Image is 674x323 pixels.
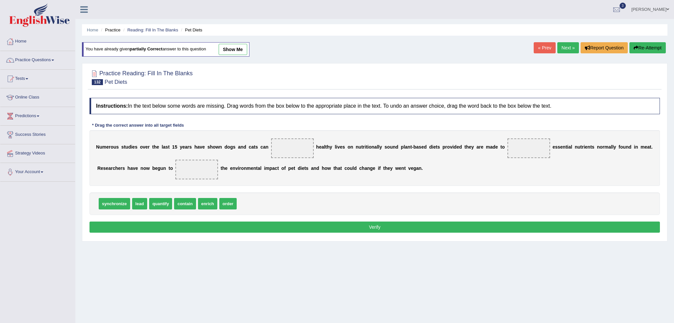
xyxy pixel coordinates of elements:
[457,144,459,150] b: e
[319,144,322,150] b: e
[0,70,75,86] a: Tests
[157,144,159,150] b: e
[387,144,390,150] b: o
[313,166,316,171] b: n
[645,144,647,150] b: e
[239,166,241,171] b: r
[316,144,319,150] b: h
[121,144,124,150] b: s
[635,144,638,150] b: n
[486,144,490,150] b: m
[356,144,359,150] b: n
[118,166,121,171] b: e
[324,144,325,150] b: l
[623,144,626,150] b: u
[343,144,345,150] b: s
[128,166,130,171] b: h
[626,144,629,150] b: n
[92,79,103,85] span: 132
[230,144,233,150] b: g
[271,138,314,158] span: Drop target
[408,166,411,171] b: v
[202,144,205,150] b: e
[266,144,268,150] b: n
[619,144,620,150] b: f
[0,126,75,142] a: Success Stories
[641,144,644,150] b: m
[0,163,75,179] a: Your Account
[465,144,466,150] b: t
[131,144,132,150] b: i
[362,166,365,171] b: h
[103,166,106,171] b: s
[244,166,247,171] b: n
[370,166,373,171] b: g
[284,166,286,171] b: f
[0,88,75,105] a: Online Class
[359,166,362,171] b: c
[0,144,75,161] a: Strategy Videos
[396,144,399,150] b: d
[629,42,666,53] button: Re-Attempt
[122,166,125,171] b: s
[495,144,498,150] b: e
[225,166,228,171] b: e
[492,144,495,150] b: d
[130,47,163,52] b: partially correct
[189,144,192,150] b: s
[96,144,99,150] b: N
[200,144,202,150] b: v
[158,166,161,171] b: g
[302,166,305,171] b: e
[101,166,103,171] b: e
[251,144,254,150] b: a
[466,144,469,150] b: h
[311,166,314,171] b: a
[175,160,218,179] span: Drop target
[501,144,502,150] b: t
[327,166,331,171] b: w
[316,166,319,171] b: d
[172,144,175,150] b: 1
[366,144,367,150] b: t
[288,166,291,171] b: p
[479,144,481,150] b: r
[404,166,406,171] b: t
[411,166,413,171] b: e
[135,166,138,171] b: e
[198,198,217,209] span: enrich
[419,166,422,171] b: n
[340,144,343,150] b: e
[96,103,128,109] b: Instructions:
[347,144,350,150] b: o
[327,144,330,150] b: h
[175,144,177,150] b: 5
[507,138,550,158] span: Drop target
[585,144,587,150] b: e
[445,144,447,150] b: r
[335,144,336,150] b: l
[106,144,109,150] b: e
[155,166,158,171] b: e
[272,166,275,171] b: a
[143,166,146,171] b: o
[454,144,457,150] b: d
[502,144,505,150] b: o
[436,144,438,150] b: t
[365,144,366,150] b: i
[162,144,163,150] b: l
[374,144,377,150] b: a
[143,144,146,150] b: v
[651,144,653,150] b: .
[367,144,369,150] b: i
[82,42,249,57] div: You have already given answer to this question
[132,198,147,209] span: lead
[452,144,454,150] b: i
[340,166,342,171] b: t
[219,144,222,150] b: n
[377,144,378,150] b: l
[265,166,269,171] b: m
[405,144,407,150] b: a
[571,144,572,150] b: l
[587,144,590,150] b: n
